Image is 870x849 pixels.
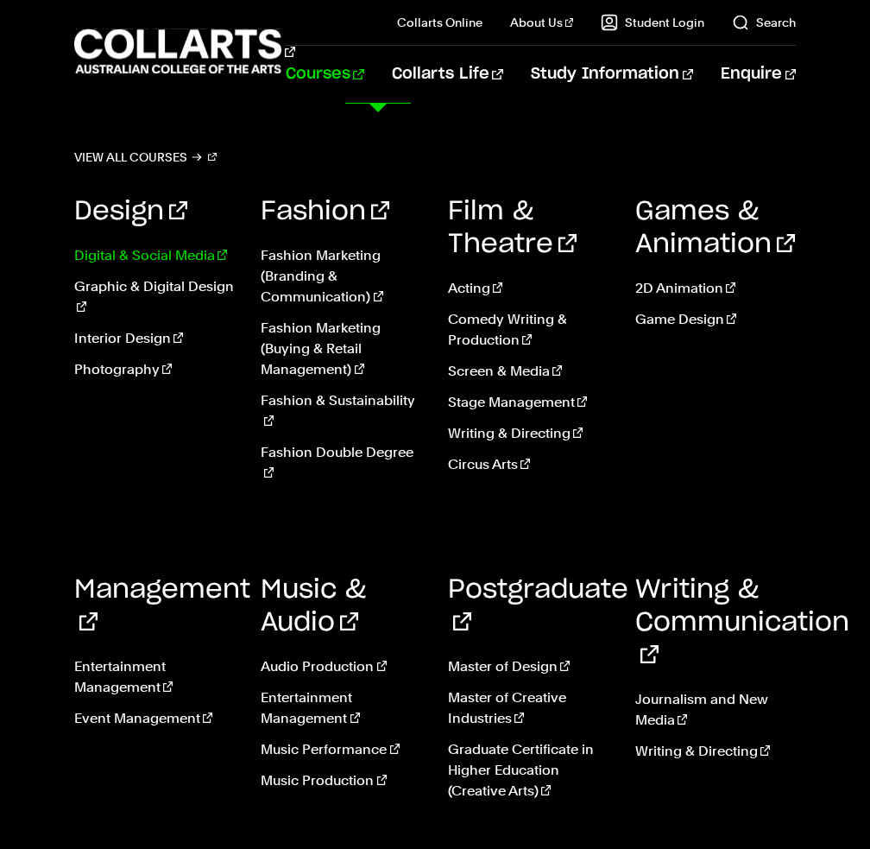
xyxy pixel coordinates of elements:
a: Film & Theatre [448,199,577,257]
a: Courses [286,46,364,103]
a: Fashion Double Degree [261,442,422,484]
a: Graduate Certificate in Higher Education (Creative Arts) [448,739,609,801]
a: Writing & Directing [448,423,609,444]
a: Event Management [74,708,236,729]
a: Student Login [601,14,704,31]
a: Fashion [261,199,389,225]
a: Screen & Media [448,361,609,382]
a: Digital & Social Media [74,245,236,266]
a: Circus Arts [448,454,609,475]
a: Stage Management [448,392,609,413]
a: Master of Creative Industries [448,687,609,729]
a: Collarts Life [392,46,503,103]
a: Acting [448,278,609,299]
a: Comedy Writing & Production [448,309,609,351]
a: 2D Animation [635,278,797,299]
a: Music Production [261,770,422,791]
a: Collarts Online [397,14,482,31]
a: Design [74,199,187,225]
a: Fashion Marketing (Branding & Communication) [261,245,422,307]
a: Fashion & Sustainability [261,390,422,432]
a: About Us [510,14,574,31]
a: Writing & Communication [635,577,849,668]
a: Entertainment Management [74,656,236,698]
a: Interior Design [74,328,236,349]
a: Photography [74,359,236,380]
a: Graphic & Digital Design [74,276,236,318]
a: Game Design [635,309,797,330]
a: Study Information [531,46,693,103]
a: Journalism and New Media [635,689,797,731]
a: Audio Production [261,656,422,677]
a: Fashion Marketing (Buying & Retail Management) [261,318,422,380]
a: Search [732,14,796,31]
div: Go to homepage [74,27,243,76]
a: Postgraduate [448,577,628,636]
a: Entertainment Management [261,687,422,729]
a: Master of Design [448,656,609,677]
a: Management [74,577,250,636]
a: View all courses [74,145,217,169]
a: Music & Audio [261,577,366,636]
a: Writing & Directing [635,741,797,762]
a: Games & Animation [635,199,795,257]
a: Music Performance [261,739,422,760]
a: Enquire [721,46,796,103]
